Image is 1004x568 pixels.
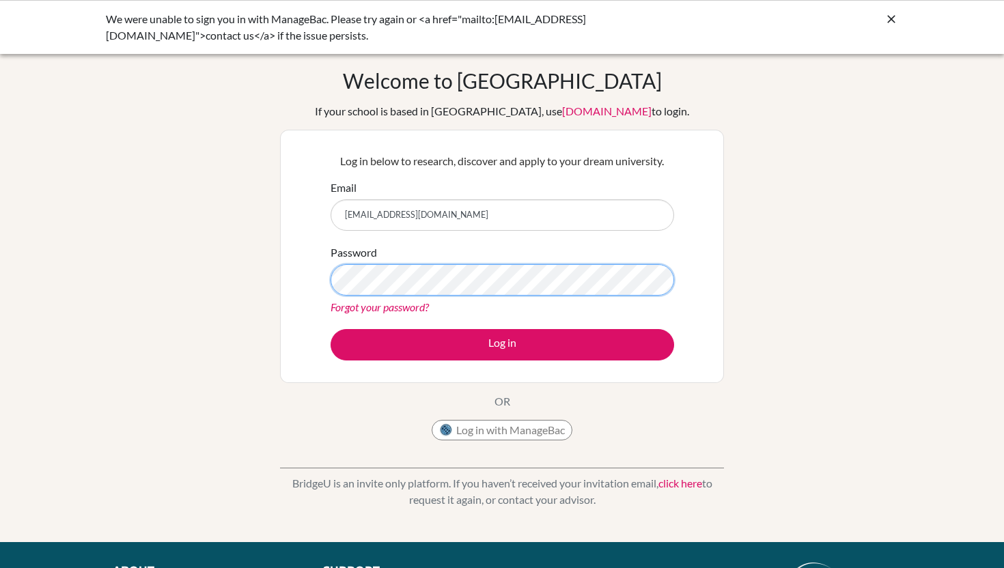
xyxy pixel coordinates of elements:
[331,329,674,360] button: Log in
[494,393,510,410] p: OR
[331,180,357,196] label: Email
[280,475,724,508] p: BridgeU is an invite only platform. If you haven’t received your invitation email, to request it ...
[331,300,429,313] a: Forgot your password?
[315,103,689,119] div: If your school is based in [GEOGRAPHIC_DATA], use to login.
[562,104,652,117] a: [DOMAIN_NAME]
[106,11,693,44] div: We were unable to sign you in with ManageBac. Please try again or <a href="mailto:[EMAIL_ADDRESS]...
[331,244,377,261] label: Password
[331,153,674,169] p: Log in below to research, discover and apply to your dream university.
[658,477,702,489] a: click here
[343,68,662,93] h1: Welcome to [GEOGRAPHIC_DATA]
[432,420,572,440] button: Log in with ManageBac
